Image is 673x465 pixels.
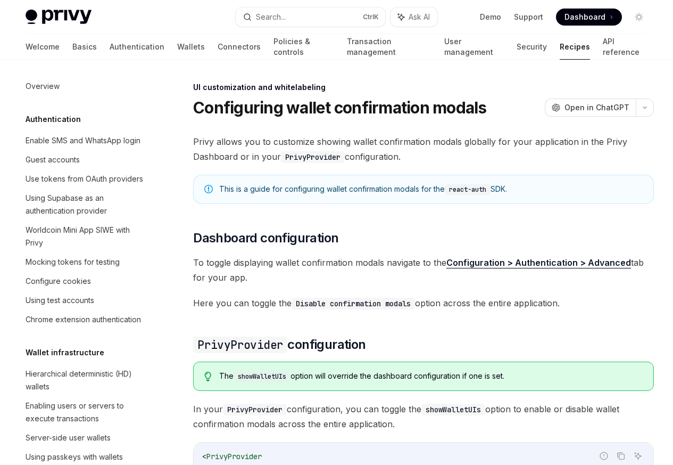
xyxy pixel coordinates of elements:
div: Chrome extension authentication [26,313,141,326]
div: Search... [256,11,286,23]
a: Guest accounts [17,150,153,169]
div: Mocking tokens for testing [26,256,120,268]
svg: Tip [204,372,212,381]
span: configuration [193,336,365,353]
button: Ask AI [631,449,645,463]
a: Security [517,34,547,60]
a: Use tokens from OAuth providers [17,169,153,189]
div: Worldcoin Mini App SIWE with Privy [26,224,147,249]
span: < [202,452,206,461]
a: Configure cookies [17,272,153,291]
span: Here you can toggle the option across the entire application. [193,296,654,311]
div: Enabling users or servers to execute transactions [26,399,147,425]
code: react-auth [445,184,491,195]
a: Recipes [560,34,590,60]
div: Overview [26,80,60,93]
div: Use tokens from OAuth providers [26,173,143,185]
a: Policies & controls [273,34,334,60]
span: PrivyProvider [206,452,262,461]
h5: Authentication [26,113,81,126]
button: Search...CtrlK [236,7,385,27]
a: Welcome [26,34,60,60]
a: Mocking tokens for testing [17,252,153,272]
a: Dashboard [556,9,622,26]
code: PrivyProvider [193,337,287,353]
a: Using test accounts [17,291,153,310]
a: Enabling users or servers to execute transactions [17,396,153,428]
a: Transaction management [347,34,431,60]
div: The option will override the dashboard configuration if one is set. [219,371,643,382]
a: Wallets [177,34,205,60]
span: In your configuration, you can toggle the option to enable or disable wallet confirmation modals ... [193,402,654,431]
button: Copy the contents from the code block [614,449,628,463]
a: Hierarchical deterministic (HD) wallets [17,364,153,396]
a: Support [514,12,543,22]
a: Enable SMS and WhatsApp login [17,131,153,150]
a: User management [444,34,504,60]
span: Ctrl K [363,13,379,21]
a: Connectors [218,34,261,60]
a: Overview [17,77,153,96]
svg: Note [204,185,213,193]
button: Toggle dark mode [630,9,647,26]
div: Guest accounts [26,153,80,166]
span: Privy allows you to customize showing wallet confirmation modals globally for your application in... [193,134,654,164]
span: To toggle displaying wallet confirmation modals navigate to the tab for your app. [193,255,654,285]
img: light logo [26,10,92,25]
span: Open in ChatGPT [564,102,629,113]
div: This is a guide for configuring wallet confirmation modals for the SDK. [219,184,643,195]
h1: Configuring wallet confirmation modals [193,98,487,117]
span: Dashboard [564,12,605,22]
button: Open in ChatGPT [545,99,636,117]
div: Enable SMS and WhatsApp login [26,134,140,147]
span: Ask AI [409,12,430,22]
div: Using passkeys with wallets [26,451,123,463]
a: Configuration > Authentication > Advanced [446,257,631,268]
a: Worldcoin Mini App SIWE with Privy [17,221,153,252]
div: UI customization and whitelabeling [193,82,654,93]
div: Using Supabase as an authentication provider [26,192,147,217]
div: Hierarchical deterministic (HD) wallets [26,368,147,393]
a: API reference [603,34,647,60]
button: Report incorrect code [597,449,611,463]
a: Chrome extension authentication [17,310,153,329]
button: Ask AI [390,7,437,27]
a: Using Supabase as an authentication provider [17,189,153,221]
a: Basics [72,34,97,60]
code: showWalletUIs [421,404,485,415]
code: Disable confirmation modals [292,298,415,309]
h5: Wallet infrastructure [26,346,104,359]
div: Using test accounts [26,294,94,307]
a: Demo [480,12,501,22]
code: PrivyProvider [281,151,345,163]
code: showWalletUIs [234,371,290,382]
div: Server-side user wallets [26,431,111,444]
code: PrivyProvider [223,404,287,415]
span: Dashboard configuration [193,230,338,247]
div: Configure cookies [26,275,91,288]
a: Authentication [110,34,164,60]
a: Server-side user wallets [17,428,153,447]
